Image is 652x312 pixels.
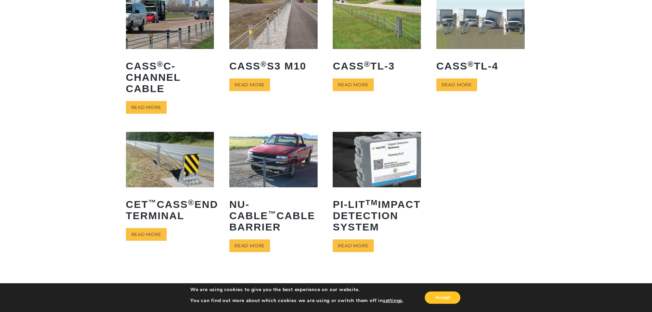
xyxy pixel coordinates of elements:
[126,132,214,226] a: CET™CASS®End Terminal
[364,60,371,68] sup: ®
[268,210,277,218] sup: ™
[333,239,373,252] a: Read more about “PI-LITTM Impact Detection System”
[468,60,474,68] sup: ®
[126,228,167,241] a: Read more about “CET™ CASS® End Terminal”
[333,55,421,77] h2: CASS TL-3
[383,298,402,304] button: settings
[229,194,318,238] h2: NU-CABLE Cable Barrier
[190,298,404,304] p: You can find out more about which cookies we are using or switch them off in .
[425,291,460,304] button: Accept
[149,198,157,207] sup: ™
[333,132,421,237] a: PI-LITTMImpact Detection System
[188,198,194,207] sup: ®
[126,101,167,114] a: Read more about “CASS® C-Channel Cable”
[229,78,270,91] a: Read more about “CASS® S3 M10”
[333,78,373,91] a: Read more about “CASS® TL-3”
[260,60,267,68] sup: ®
[126,194,214,226] h2: CET CASS End Terminal
[190,287,404,293] p: We are using cookies to give you the best experience on our website.
[229,55,318,77] h2: CASS S3 M10
[157,60,164,68] sup: ®
[229,239,270,252] a: Read more about “NU-CABLE™ Cable Barrier”
[436,78,477,91] a: Read more about “CASS® TL-4”
[366,198,378,207] sup: TM
[333,194,421,238] h2: PI-LIT Impact Detection System
[436,55,525,77] h2: CASS TL-4
[229,132,318,237] a: NU-CABLE™Cable Barrier
[126,55,214,99] h2: CASS C-Channel Cable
